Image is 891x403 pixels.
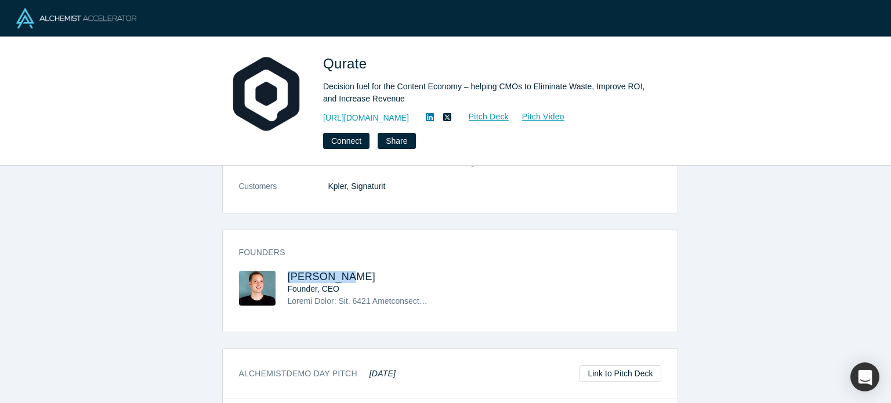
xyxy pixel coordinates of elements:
button: Connect [323,133,370,149]
img: Tom Brooke's Profile Image [239,271,276,306]
a: Link to Pitch Deck [579,365,661,382]
img: Qurate's Logo [226,53,307,135]
h3: Founders [239,246,645,259]
button: Share [378,133,415,149]
span: Qurate [323,56,371,71]
a: Pitch Video [509,110,565,124]
em: [DATE] [370,369,396,378]
dt: Customers [239,180,328,205]
span: Founder, CEO [288,284,340,293]
h3: Alchemist Demo Day Pitch [239,368,396,380]
dd: Kpler, Signaturit [328,180,661,193]
div: Decision fuel for the Content Economy – helping CMOs to Eliminate Waste, Improve ROI, and Increas... [323,81,648,105]
a: Pitch Deck [456,110,509,124]
a: [PERSON_NAME] [288,271,376,282]
a: [URL][DOMAIN_NAME] [323,112,409,124]
img: Alchemist Logo [16,8,136,28]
